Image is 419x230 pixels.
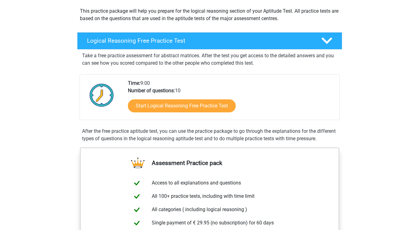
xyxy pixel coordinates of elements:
[80,128,340,142] div: After the free practice aptitude test, you can use the practice package to go through the explana...
[128,80,140,86] b: Time:
[123,80,339,120] div: 9:00 10
[128,88,175,93] b: Number of questions:
[86,80,117,111] img: Clock
[128,99,236,112] a: Start Logical Reasoning Free Practice Test
[87,37,311,44] h4: Logical Reasoning Free Practice Test
[75,32,345,50] a: Logical Reasoning Free Practice Test
[82,52,337,67] p: Take a free practice assessment for abstract matrices. After the test you get access to the detai...
[80,7,339,22] p: This practice package will help you prepare for the logical reasoning section of your Aptitude Te...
